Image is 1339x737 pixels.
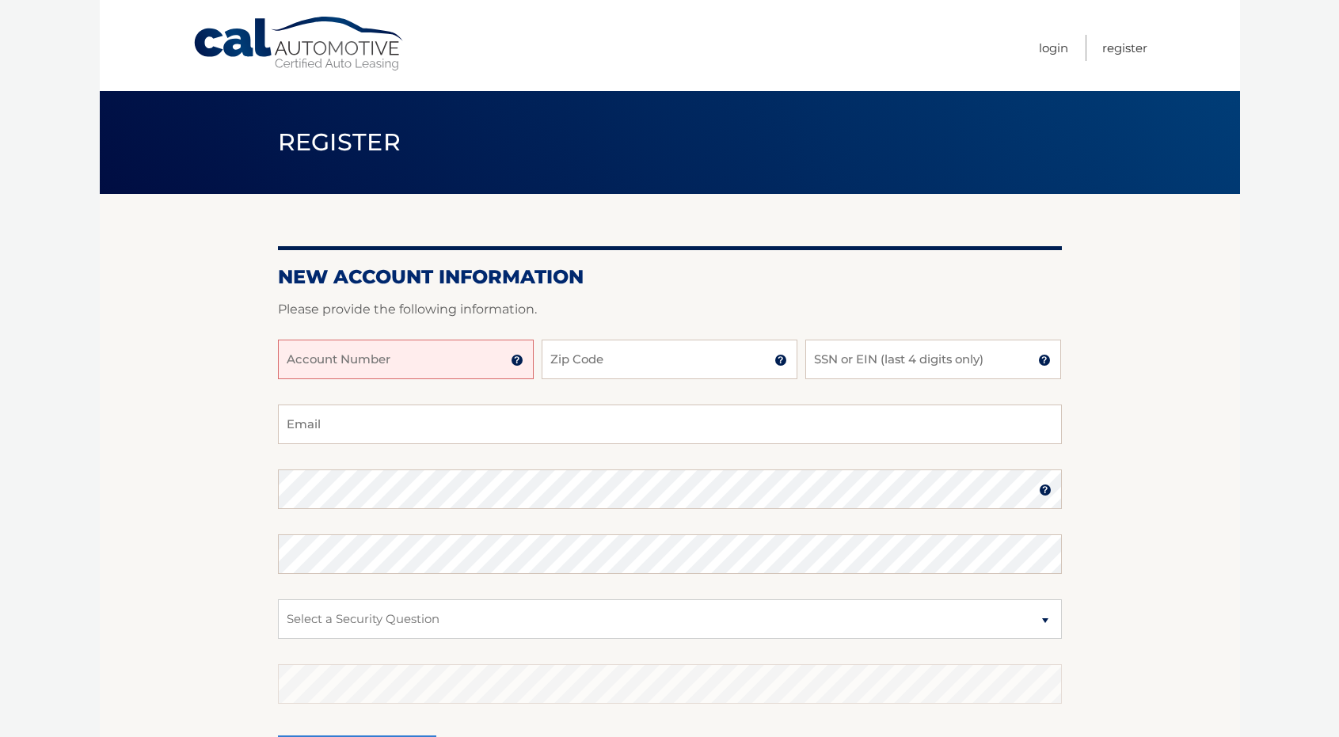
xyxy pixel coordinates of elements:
[278,127,401,157] span: Register
[1102,35,1147,61] a: Register
[511,354,523,367] img: tooltip.svg
[542,340,797,379] input: Zip Code
[1039,484,1052,496] img: tooltip.svg
[278,298,1062,321] p: Please provide the following information.
[805,340,1061,379] input: SSN or EIN (last 4 digits only)
[192,16,406,72] a: Cal Automotive
[278,340,534,379] input: Account Number
[774,354,787,367] img: tooltip.svg
[1038,354,1051,367] img: tooltip.svg
[1039,35,1068,61] a: Login
[278,405,1062,444] input: Email
[278,265,1062,289] h2: New Account Information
